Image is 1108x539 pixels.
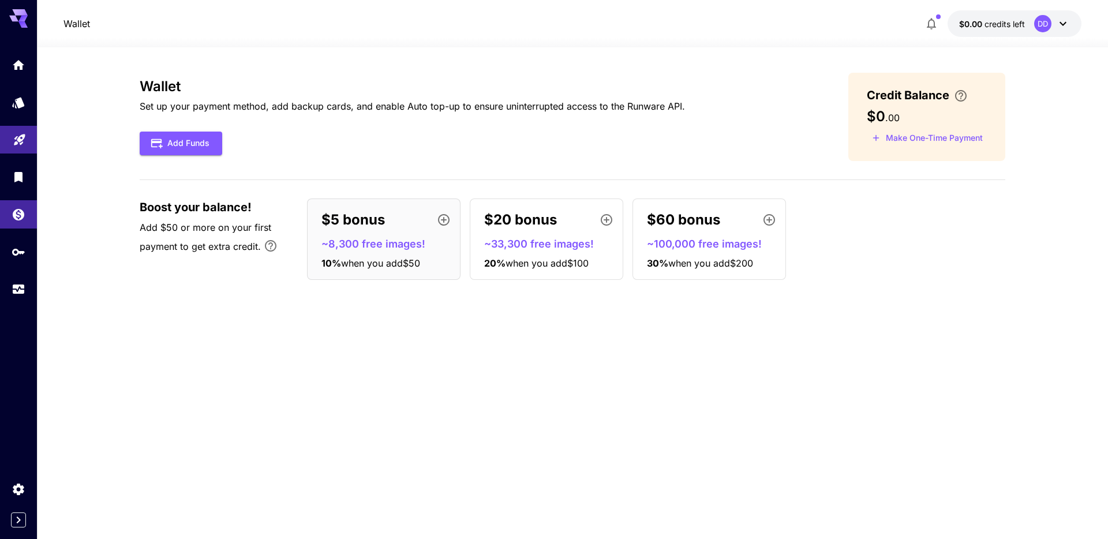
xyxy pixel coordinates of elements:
span: . 00 [885,112,900,123]
button: Expand sidebar [11,512,26,527]
span: $0 [867,108,885,125]
div: API Keys [12,245,25,259]
span: credits left [985,19,1025,29]
div: Wallet [12,204,25,218]
a: Wallet [63,17,90,31]
button: Make a one-time, non-recurring payment [867,129,988,147]
span: $0.00 [959,19,985,29]
span: when you add $50 [341,257,420,269]
p: $60 bonus [647,209,720,230]
span: when you add $100 [506,257,589,269]
span: 10 % [321,257,341,269]
div: Settings [12,482,25,496]
button: $0.00DD [948,10,1081,37]
button: Bonus applies only to your first payment, up to 30% on the first $1,000. [259,234,282,257]
nav: breadcrumb [63,17,90,31]
button: Enter your card details and choose an Auto top-up amount to avoid service interruptions. We'll au... [949,89,972,103]
span: 30 % [647,257,668,269]
p: ~8,300 free images! [321,236,455,252]
div: Playground [13,129,27,143]
div: Library [12,170,25,184]
div: Home [12,58,25,72]
div: DD [1034,15,1051,32]
div: $0.00 [959,18,1025,30]
span: Add $50 or more on your first payment to get extra credit. [140,222,271,252]
p: ~100,000 free images! [647,236,781,252]
span: Credit Balance [867,87,949,104]
h3: Wallet [140,78,685,95]
div: Models [12,95,25,110]
span: Boost your balance! [140,199,252,216]
div: Usage [12,282,25,297]
button: Add Funds [140,132,222,155]
span: when you add $200 [668,257,753,269]
p: Set up your payment method, add backup cards, and enable Auto top-up to ensure uninterrupted acce... [140,99,685,113]
p: ~33,300 free images! [484,236,618,252]
p: $5 bonus [321,209,385,230]
p: $20 bonus [484,209,557,230]
span: 20 % [484,257,506,269]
